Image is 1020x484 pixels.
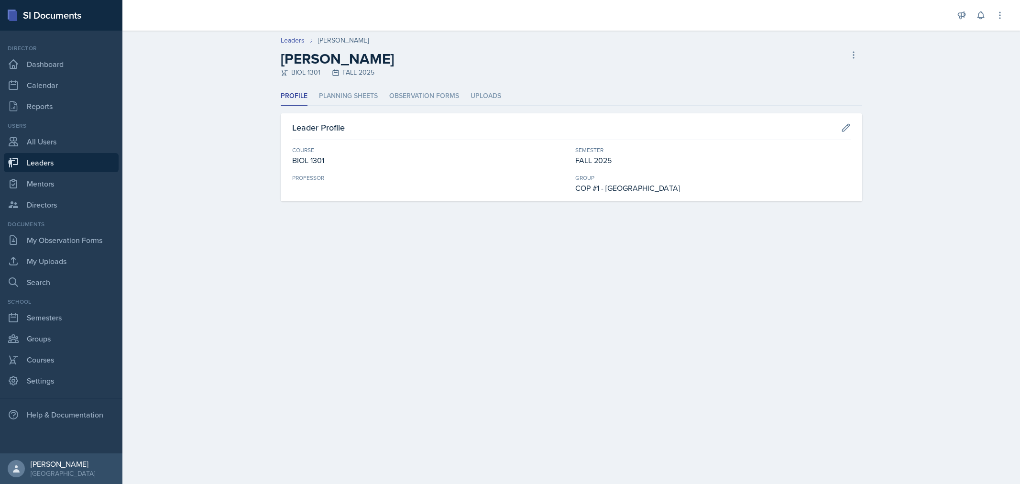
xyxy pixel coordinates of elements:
[575,146,851,154] div: Semester
[292,154,568,166] div: BIOL 1301
[4,121,119,130] div: Users
[4,371,119,390] a: Settings
[4,231,119,250] a: My Observation Forms
[389,87,459,106] li: Observation Forms
[4,195,119,214] a: Directors
[575,154,851,166] div: FALL 2025
[292,174,568,182] div: Professor
[4,297,119,306] div: School
[4,97,119,116] a: Reports
[281,87,307,106] li: Profile
[4,174,119,193] a: Mentors
[292,121,345,134] h3: Leader Profile
[4,76,119,95] a: Calendar
[4,220,119,229] div: Documents
[575,174,851,182] div: Group
[4,329,119,348] a: Groups
[281,50,394,67] h2: [PERSON_NAME]
[575,182,851,194] div: COP #1 - [GEOGRAPHIC_DATA]
[4,55,119,74] a: Dashboard
[31,459,95,469] div: [PERSON_NAME]
[4,308,119,327] a: Semesters
[4,153,119,172] a: Leaders
[281,67,394,77] div: BIOL 1301 FALL 2025
[4,44,119,53] div: Director
[4,405,119,424] div: Help & Documentation
[4,132,119,151] a: All Users
[318,35,369,45] div: [PERSON_NAME]
[471,87,501,106] li: Uploads
[31,469,95,478] div: [GEOGRAPHIC_DATA]
[319,87,378,106] li: Planning Sheets
[4,350,119,369] a: Courses
[4,273,119,292] a: Search
[292,146,568,154] div: Course
[4,252,119,271] a: My Uploads
[281,35,305,45] a: Leaders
